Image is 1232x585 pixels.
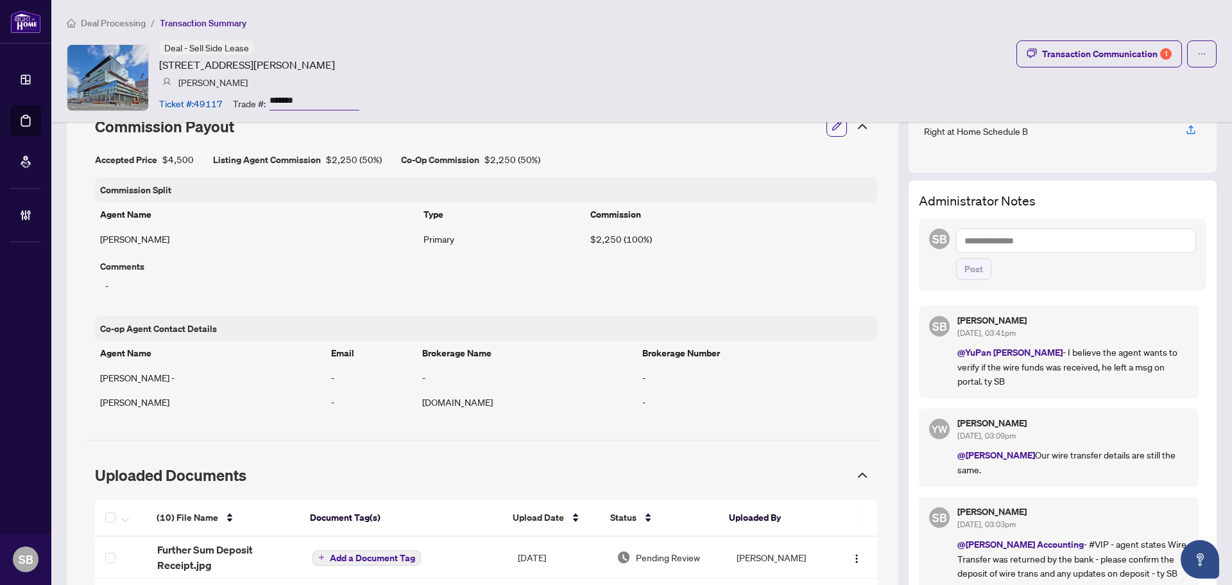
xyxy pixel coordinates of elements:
td: - [417,365,638,390]
td: [DOMAIN_NAME] [417,390,638,414]
div: 1 [1160,48,1172,60]
span: [DATE], 03:41pm [957,328,1016,338]
span: Transaction Summary [160,17,246,29]
article: [STREET_ADDRESS][PERSON_NAME] [159,57,335,73]
div: $2,250 ( 50% ) [401,152,540,167]
article: [PERSON_NAME] [178,75,248,89]
div: Right at Home Schedule B [924,124,1028,138]
div: - [100,274,872,298]
span: (10) File Name [157,511,218,525]
th: Email [326,341,417,365]
img: IMG-C12283896_1.jpg [67,45,148,110]
span: plus [318,554,325,561]
img: svg%3e [162,78,171,87]
span: @[PERSON_NAME] Accounting [957,538,1084,550]
span: Add a Document Tag [330,554,415,563]
article: Accepted Price [95,152,157,167]
td: [DATE] [508,537,606,579]
th: (10) File Name [146,500,300,537]
article: Listing Agent Commission [213,152,321,167]
span: SB [932,230,947,248]
p: - #VIP - agent states Wire Transfer was returned by the bank - please confirm the deposit of wire... [957,537,1188,580]
th: Brokerage Number [637,341,877,365]
h5: [PERSON_NAME] [957,507,1188,516]
h5: [PERSON_NAME] [957,419,1188,428]
img: logo [10,10,41,33]
div: Transaction Communication [1042,44,1172,64]
article: Co-op Agent Contact Details [100,321,217,336]
th: Type [418,202,585,227]
td: [PERSON_NAME] - [95,365,326,390]
th: Brokerage Name [417,341,638,365]
div: $4,500 [95,152,194,167]
span: SB [19,550,33,568]
span: Commission Payout [95,117,234,136]
span: Upload Date [513,511,564,525]
div: $2,250 ( 50% ) [213,152,382,167]
span: Status [610,511,637,525]
td: Primary [418,227,585,251]
article: Co-Op Commission [401,152,479,167]
article: Ticket #: 49117 [159,96,223,110]
td: - [637,365,877,390]
button: Open asap [1181,540,1219,579]
td: [PERSON_NAME] [95,227,418,251]
span: ellipsis [1197,49,1206,58]
button: Add a Document Tag [312,549,421,566]
button: Transaction Communication1 [1016,40,1182,67]
button: Post [956,258,991,280]
td: - [326,365,417,390]
h5: [PERSON_NAME] [957,316,1188,325]
span: Further Sum Deposit Receipt.jpg [157,542,292,573]
th: Uploaded By [719,500,823,537]
th: Document Tag(s) [300,500,502,537]
h3: Administrator Notes [919,191,1206,211]
td: [PERSON_NAME] [95,390,326,414]
td: $2,250 (100%) [585,227,877,251]
p: - I believe the agent wants to verify if the wire funds was received, he left a msg on portal. ty SB [957,345,1188,388]
span: @YuPan [PERSON_NAME] [957,346,1063,358]
span: @[PERSON_NAME] [957,449,1035,461]
span: [DATE], 03:03pm [957,520,1016,529]
span: [DATE], 03:09pm [957,431,1016,441]
td: [PERSON_NAME] [726,537,832,579]
span: SB [932,317,947,335]
th: Commission [585,202,877,227]
article: Trade #: [233,96,266,110]
th: Upload Date [502,500,600,537]
article: Commission Split [100,182,171,197]
th: Agent Name [95,202,418,227]
span: SB [932,509,947,527]
th: Status [600,500,719,537]
span: Deal Processing [81,17,146,29]
th: Agent Name [95,341,326,365]
span: Pending Review [636,550,700,564]
td: - [637,390,877,414]
div: Commission Payout [85,109,880,144]
img: Logo [851,554,862,564]
span: YW [932,421,948,437]
div: Uploaded Documents [85,458,880,492]
button: Add a Document Tag [312,550,421,566]
span: home [67,19,76,28]
button: Logo [846,547,867,568]
td: - [326,390,417,414]
img: Document Status [617,550,631,564]
p: Our wire transfer details are still the same. [957,448,1188,476]
span: Uploaded Documents [95,466,246,485]
li: / [151,15,155,30]
article: Comments [100,259,872,274]
span: Deal - Sell Side Lease [164,42,249,53]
